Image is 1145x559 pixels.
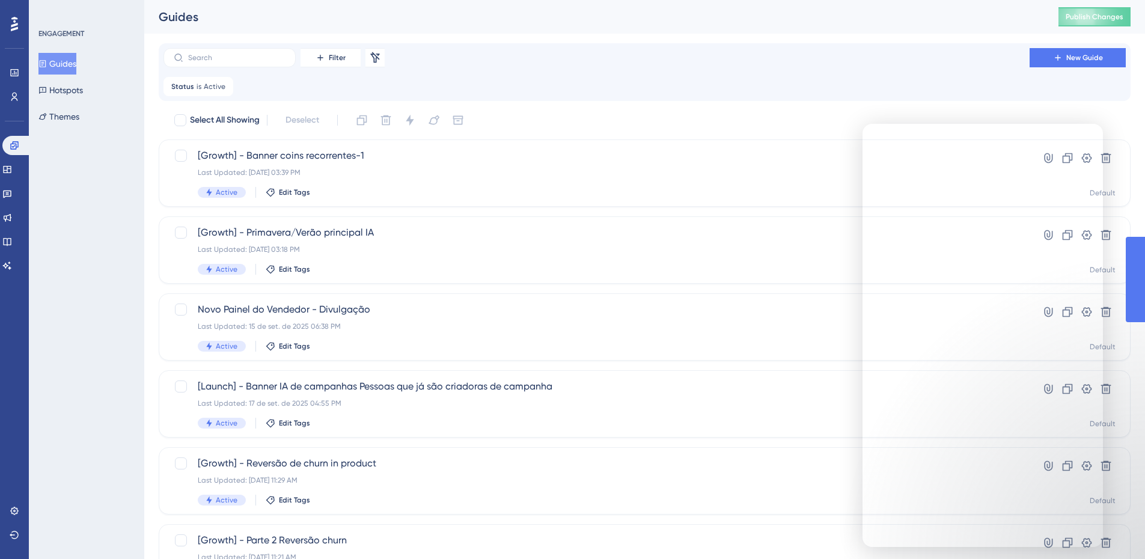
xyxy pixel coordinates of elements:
[198,456,995,471] span: [Growth] - Reversão de churn in product
[275,109,330,131] button: Deselect
[198,475,995,485] div: Last Updated: [DATE] 11:29 AM
[266,495,310,505] button: Edit Tags
[198,168,995,177] div: Last Updated: [DATE] 03:39 PM
[1095,512,1131,548] iframe: UserGuiding AI Assistant Launcher
[266,418,310,428] button: Edit Tags
[198,245,995,254] div: Last Updated: [DATE] 03:18 PM
[198,225,995,240] span: [Growth] - Primavera/Verão principal IA
[1058,7,1131,26] button: Publish Changes
[198,322,995,331] div: Last Updated: 15 de set. de 2025 06:38 PM
[38,29,84,38] div: ENGAGEMENT
[216,418,237,428] span: Active
[279,418,310,428] span: Edit Tags
[198,533,995,548] span: [Growth] - Parte 2 Reversão churn
[1066,53,1103,63] span: New Guide
[1030,48,1126,67] button: New Guide
[198,302,995,317] span: Novo Painel do Vendedor - Divulgação
[266,264,310,274] button: Edit Tags
[216,495,237,505] span: Active
[198,379,995,394] span: [Launch] - Banner IA de campanhas Pessoas que já são criadoras de campanha
[279,264,310,274] span: Edit Tags
[198,148,995,163] span: [Growth] - Banner coins recorrentes-1
[279,188,310,197] span: Edit Tags
[197,82,201,91] span: is
[159,8,1028,25] div: Guides
[198,399,995,408] div: Last Updated: 17 de set. de 2025 04:55 PM
[216,264,237,274] span: Active
[204,82,225,91] span: Active
[266,341,310,351] button: Edit Tags
[190,113,260,127] span: Select All Showing
[279,341,310,351] span: Edit Tags
[38,53,76,75] button: Guides
[285,113,319,127] span: Deselect
[216,188,237,197] span: Active
[329,53,346,63] span: Filter
[863,124,1103,547] iframe: Intercom live chat
[301,48,361,67] button: Filter
[1066,12,1123,22] span: Publish Changes
[38,79,83,101] button: Hotspots
[216,341,237,351] span: Active
[171,82,194,91] span: Status
[188,53,285,62] input: Search
[279,495,310,505] span: Edit Tags
[266,188,310,197] button: Edit Tags
[38,106,79,127] button: Themes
